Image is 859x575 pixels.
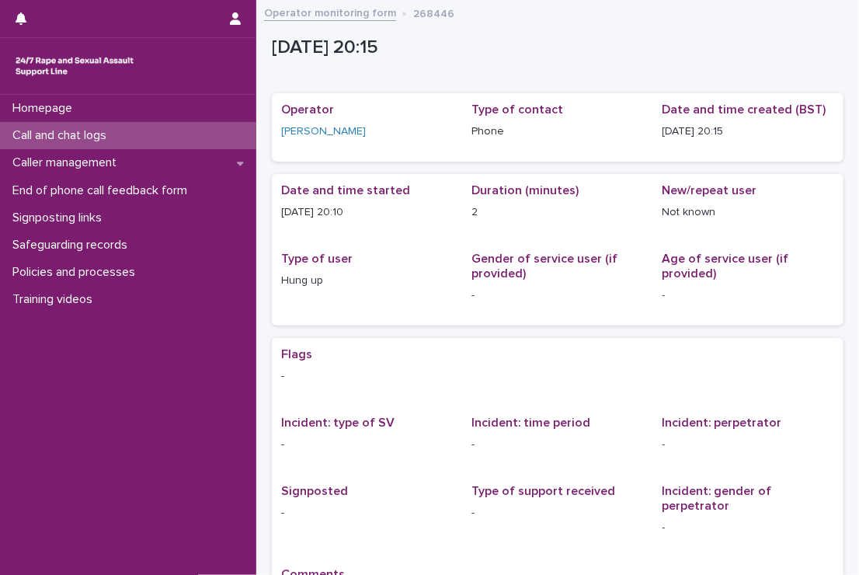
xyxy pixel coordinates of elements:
[471,103,563,116] span: Type of contact
[471,437,643,453] p: -
[663,485,772,512] span: Incident: gender of perpetrator
[281,416,395,429] span: Incident: type of SV
[281,204,453,221] p: [DATE] 20:10
[471,416,590,429] span: Incident: time period
[663,253,789,280] span: Age of service user (if provided)
[6,238,140,253] p: Safeguarding records
[6,128,119,143] p: Call and chat logs
[471,184,579,197] span: Duration (minutes)
[471,485,615,497] span: Type of support received
[6,155,129,170] p: Caller management
[281,253,353,265] span: Type of user
[471,505,643,521] p: -
[6,265,148,280] p: Policies and processes
[663,184,757,197] span: New/repeat user
[281,273,453,289] p: Hung up
[281,437,453,453] p: -
[663,204,834,221] p: Not known
[6,183,200,198] p: End of phone call feedback form
[663,416,782,429] span: Incident: perpetrator
[281,505,453,521] p: -
[413,4,454,21] p: 268446
[663,124,834,140] p: [DATE] 20:15
[281,124,366,140] a: [PERSON_NAME]
[264,3,396,21] a: Operator monitoring form
[281,184,410,197] span: Date and time started
[471,253,617,280] span: Gender of service user (if provided)
[6,292,105,307] p: Training videos
[663,287,834,304] p: -
[663,103,826,116] span: Date and time created (BST)
[471,124,643,140] p: Phone
[281,348,312,361] span: Flags
[281,103,334,116] span: Operator
[471,287,643,304] p: -
[281,485,348,497] span: Signposted
[12,51,137,82] img: rhQMoQhaT3yELyF149Cw
[663,520,834,536] p: -
[663,437,834,453] p: -
[6,101,85,116] p: Homepage
[6,211,114,225] p: Signposting links
[272,37,837,59] p: [DATE] 20:15
[281,368,834,385] p: -
[471,204,643,221] p: 2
